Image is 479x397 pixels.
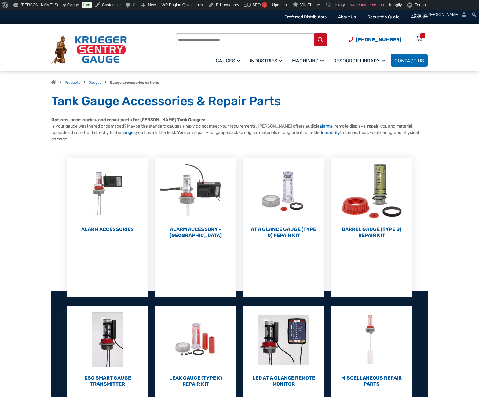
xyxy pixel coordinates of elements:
a: alarms [320,124,333,129]
h1: Tank Gauge Accessories & Repair Parts [51,94,428,109]
span: Contact Us [394,58,424,64]
a: Gauges [212,53,246,68]
img: Barrel Gauge (Type B) Repair Kit [331,158,412,225]
a: Visit product category Alarm Accessory - DC [155,158,236,239]
img: Miscellaneous Repair Parts [331,306,412,373]
a: Gauges [89,80,101,85]
h2: Barrel Gauge (Type B) Repair Kit [331,226,412,239]
a: Products [64,80,80,85]
strong: Options, accessories, and repair parts for [PERSON_NAME] Tank Gauges: [51,117,205,122]
img: Leak Gauge (Type K) Repair Kit [155,306,236,373]
a: gauges [121,130,136,135]
img: Alarm Accessory - DC [155,158,236,225]
img: KSG Smart Gauge Transmitter [67,306,148,373]
a: Visit product category Barrel Gauge (Type B) Repair Kit [331,158,412,239]
span: [PHONE_NUMBER] [356,37,401,43]
span: Industries [250,58,282,64]
a: Contact Us [391,54,428,67]
img: At a Glance Gauge (Type D) Repair Kit [243,158,324,225]
a: Visit product category Miscellaneous Repair Parts [331,306,412,387]
p: Is your gauge weathered or damaged? Maybe the standard gauges simply do not meet your requirement... [51,117,428,142]
a: Resource Library [330,53,391,68]
img: Krueger Sentry Gauge [51,36,127,64]
span: Resource Library [333,58,385,64]
a: Visit product category Alarm Accessories [67,158,148,232]
a: durability [322,130,340,135]
a: Visit product category At a Glance Gauge (Type D) Repair Kit [243,158,324,239]
img: LED At A Glance Remote Monitor [243,306,324,373]
span: Gauges [216,58,240,64]
a: Industries [246,53,288,68]
a: Visit product category KSG Smart Gauge Transmitter [67,306,148,387]
h2: Leak Gauge (Type K) Repair Kit [155,375,236,387]
img: Alarm Accessories [67,158,148,225]
a: Phone Number (920) 434-8860 [349,36,401,43]
h2: Alarm Accessory - [GEOGRAPHIC_DATA] [155,226,236,239]
span: Machining [292,58,324,64]
div: 1 [422,33,423,38]
h2: Miscellaneous Repair Parts [331,375,412,387]
a: Preferred Distributors [284,14,327,20]
a: Howdy, [411,10,470,20]
span: [PERSON_NAME] [426,12,459,17]
strong: Gauge accessories options [110,80,159,85]
h2: KSG Smart Gauge Transmitter [67,375,148,387]
h2: Alarm Accessories [67,226,148,232]
a: Visit product category LED At A Glance Remote Monitor [243,306,324,387]
a: Machining [288,53,330,68]
a: About Us [338,14,356,20]
a: Visit product category Leak Gauge (Type K) Repair Kit [155,306,236,387]
h2: LED At A Glance Remote Monitor [243,375,324,387]
a: Request a Quote [367,14,400,20]
h2: At a Glance Gauge (Type D) Repair Kit [243,226,324,239]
